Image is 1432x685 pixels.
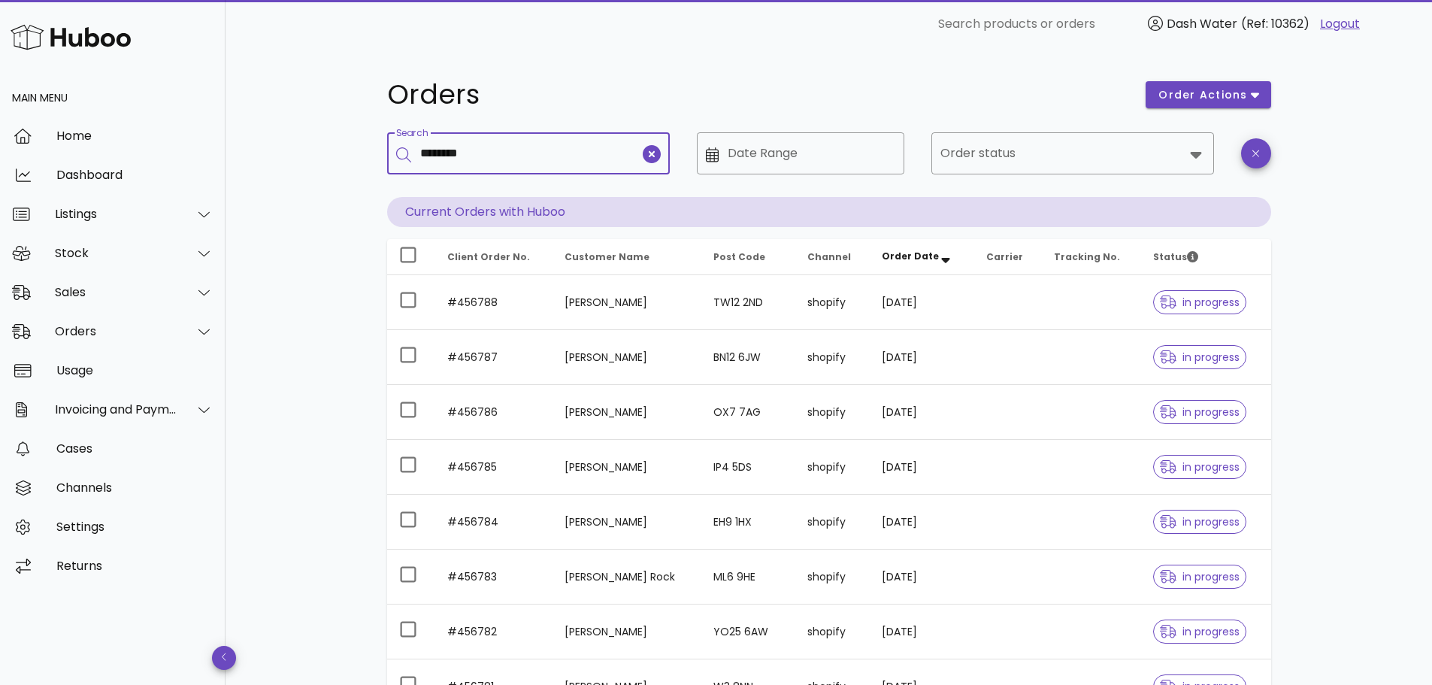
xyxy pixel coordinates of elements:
[553,275,701,330] td: [PERSON_NAME]
[1320,15,1360,33] a: Logout
[553,330,701,385] td: [PERSON_NAME]
[1158,87,1248,103] span: order actions
[701,239,795,275] th: Post Code
[1146,81,1270,108] button: order actions
[931,132,1214,174] div: Order status
[11,21,131,53] img: Huboo Logo
[1160,571,1240,582] span: in progress
[56,441,213,456] div: Cases
[56,129,213,143] div: Home
[387,197,1271,227] p: Current Orders with Huboo
[1160,517,1240,527] span: in progress
[870,275,974,330] td: [DATE]
[56,559,213,573] div: Returns
[701,275,795,330] td: TW12 2ND
[447,250,530,263] span: Client Order No.
[1042,239,1142,275] th: Tracking No.
[643,145,661,163] button: clear icon
[56,480,213,495] div: Channels
[713,250,765,263] span: Post Code
[435,239,553,275] th: Client Order No.
[56,520,213,534] div: Settings
[1054,250,1120,263] span: Tracking No.
[55,246,177,260] div: Stock
[435,275,553,330] td: #456788
[55,207,177,221] div: Listings
[807,250,851,263] span: Channel
[553,440,701,495] td: [PERSON_NAME]
[795,275,870,330] td: shopify
[795,495,870,550] td: shopify
[1141,239,1270,275] th: Status
[701,550,795,605] td: ML6 9HE
[870,495,974,550] td: [DATE]
[1160,626,1240,637] span: in progress
[701,385,795,440] td: OX7 7AG
[553,239,701,275] th: Customer Name
[565,250,649,263] span: Customer Name
[1241,15,1309,32] span: (Ref: 10362)
[1160,462,1240,472] span: in progress
[553,550,701,605] td: [PERSON_NAME] Rock
[795,550,870,605] td: shopify
[701,495,795,550] td: EH9 1HX
[701,330,795,385] td: BN12 6JW
[870,440,974,495] td: [DATE]
[795,605,870,659] td: shopify
[795,385,870,440] td: shopify
[435,385,553,440] td: #456786
[701,605,795,659] td: YO25 6AW
[55,285,177,299] div: Sales
[435,550,553,605] td: #456783
[1167,15,1237,32] span: Dash Water
[795,440,870,495] td: shopify
[882,250,939,262] span: Order Date
[1160,407,1240,417] span: in progress
[55,324,177,338] div: Orders
[1153,250,1198,263] span: Status
[55,402,177,417] div: Invoicing and Payments
[986,250,1023,263] span: Carrier
[870,239,974,275] th: Order Date: Sorted descending. Activate to remove sorting.
[435,330,553,385] td: #456787
[870,330,974,385] td: [DATE]
[795,239,870,275] th: Channel
[795,330,870,385] td: shopify
[435,440,553,495] td: #456785
[435,605,553,659] td: #456782
[701,440,795,495] td: IP4 5DS
[870,385,974,440] td: [DATE]
[56,168,213,182] div: Dashboard
[553,605,701,659] td: [PERSON_NAME]
[396,128,428,139] label: Search
[870,550,974,605] td: [DATE]
[553,385,701,440] td: [PERSON_NAME]
[553,495,701,550] td: [PERSON_NAME]
[435,495,553,550] td: #456784
[56,363,213,377] div: Usage
[1160,297,1240,308] span: in progress
[870,605,974,659] td: [DATE]
[974,239,1041,275] th: Carrier
[387,81,1128,108] h1: Orders
[1160,352,1240,362] span: in progress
